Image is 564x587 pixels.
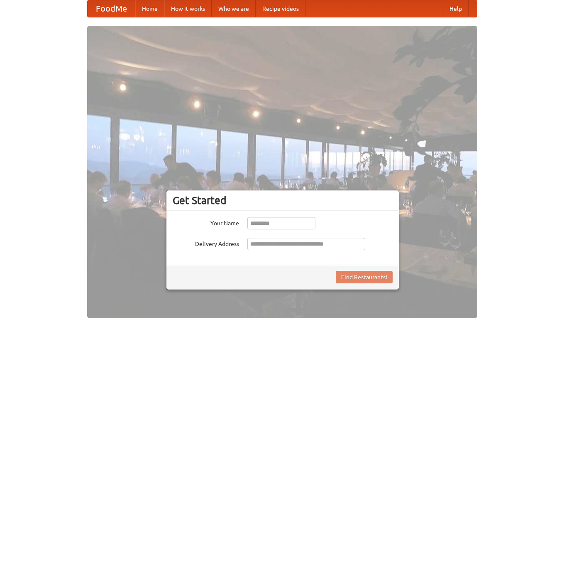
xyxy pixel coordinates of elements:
[443,0,469,17] a: Help
[88,0,135,17] a: FoodMe
[256,0,305,17] a: Recipe videos
[135,0,164,17] a: Home
[336,271,393,283] button: Find Restaurants!
[173,238,239,248] label: Delivery Address
[173,194,393,207] h3: Get Started
[212,0,256,17] a: Who we are
[173,217,239,227] label: Your Name
[164,0,212,17] a: How it works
